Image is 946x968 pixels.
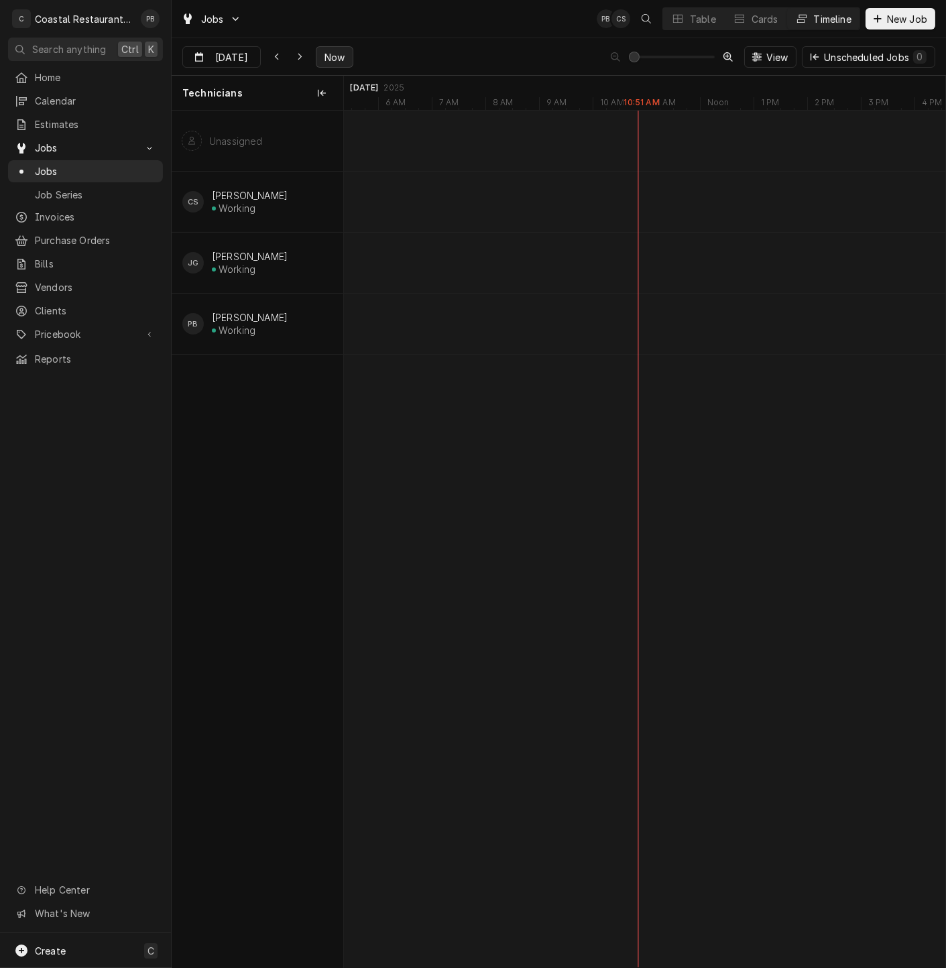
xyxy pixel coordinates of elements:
[147,944,154,958] span: C
[8,323,163,345] a: Go to Pricebook
[824,50,927,64] div: Unscheduled Jobs
[32,42,106,56] span: Search anything
[182,46,261,68] button: [DATE]
[219,324,255,336] div: Working
[219,202,255,214] div: Working
[141,9,160,28] div: Phill Blush's Avatar
[35,164,156,178] span: Jobs
[148,42,154,56] span: K
[764,50,791,64] span: View
[8,879,163,901] a: Go to Help Center
[611,9,630,28] div: Chris Sockriter's Avatar
[8,137,163,159] a: Go to Jobs
[8,38,163,61] button: Search anythingCtrlK
[182,191,204,213] div: CS
[700,97,736,112] div: Noon
[884,12,930,26] span: New Job
[593,97,631,112] div: 10 AM
[182,252,204,274] div: James Gatton's Avatar
[690,12,716,26] div: Table
[8,184,163,206] a: Job Series
[624,97,660,108] label: 10:51 AM
[182,86,243,100] span: Technicians
[35,141,136,155] span: Jobs
[802,46,935,68] button: Unscheduled Jobs0
[322,50,347,64] span: Now
[754,97,786,112] div: 1 PM
[35,280,156,294] span: Vendors
[35,883,155,897] span: Help Center
[8,90,163,112] a: Calendar
[539,97,574,112] div: 9 AM
[35,233,156,247] span: Purchase Orders
[8,206,163,228] a: Invoices
[8,253,163,275] a: Bills
[316,46,353,68] button: Now
[8,300,163,322] a: Clients
[209,135,263,147] div: Unassigned
[212,251,288,262] div: [PERSON_NAME]
[141,9,160,28] div: PB
[807,97,841,112] div: 2 PM
[8,160,163,182] a: Jobs
[212,190,288,201] div: [PERSON_NAME]
[8,66,163,88] a: Home
[35,70,156,84] span: Home
[351,82,379,93] div: [DATE]
[597,9,615,28] div: PB
[8,229,163,251] a: Purchase Orders
[182,313,204,335] div: PB
[219,263,255,275] div: Working
[866,8,935,29] button: New Job
[35,352,156,366] span: Reports
[35,945,66,957] span: Create
[35,117,156,131] span: Estimates
[35,210,156,224] span: Invoices
[597,9,615,28] div: Phill Blush's Avatar
[485,97,520,112] div: 8 AM
[384,82,405,93] div: 2025
[212,312,288,323] div: [PERSON_NAME]
[744,46,797,68] button: View
[378,97,413,112] div: 6 AM
[35,327,136,341] span: Pricebook
[916,50,924,64] div: 0
[8,276,163,298] a: Vendors
[35,906,155,920] span: What's New
[35,257,156,271] span: Bills
[12,9,31,28] div: C
[8,113,163,135] a: Estimates
[176,8,247,30] a: Go to Jobs
[35,188,156,202] span: Job Series
[182,313,204,335] div: Phill Blush's Avatar
[121,42,139,56] span: Ctrl
[182,191,204,213] div: Chris Sockriter's Avatar
[611,9,630,28] div: CS
[344,111,945,967] div: normal
[182,252,204,274] div: JG
[861,97,896,112] div: 3 PM
[201,12,224,26] span: Jobs
[35,304,156,318] span: Clients
[35,94,156,108] span: Calendar
[8,348,163,370] a: Reports
[814,12,851,26] div: Timeline
[636,8,657,29] button: Open search
[172,76,343,111] div: Technicians column. SPACE for context menu
[8,902,163,924] a: Go to What's New
[432,97,466,112] div: 7 AM
[172,111,343,967] div: left
[35,12,133,26] div: Coastal Restaurant Repair
[752,12,778,26] div: Cards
